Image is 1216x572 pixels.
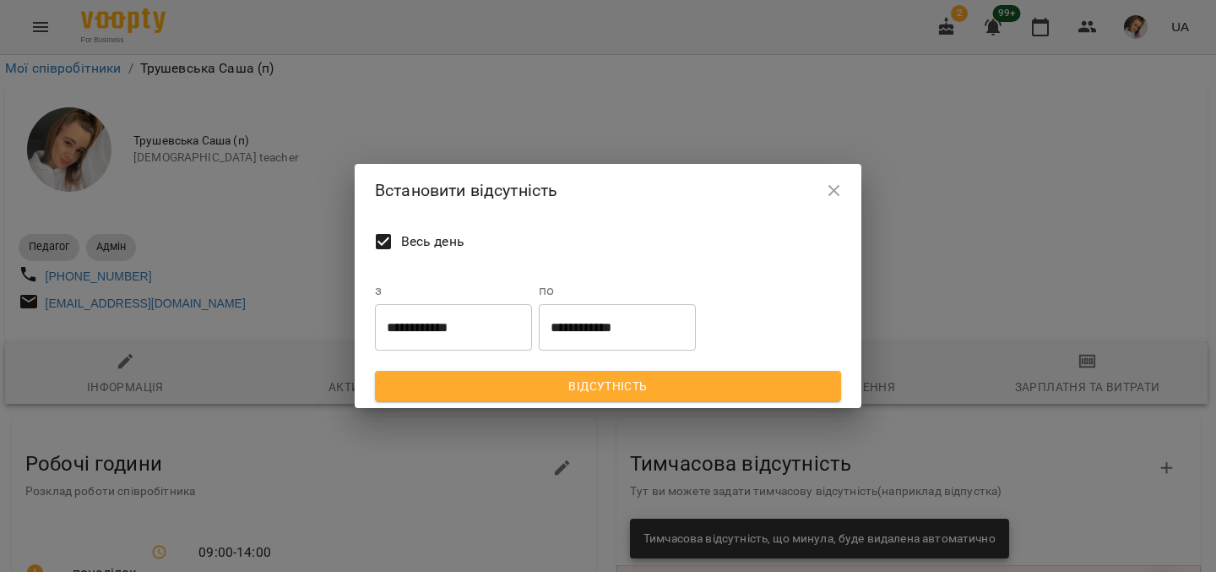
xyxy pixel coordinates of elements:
h2: Встановити відсутність [375,177,841,204]
span: Весь день [401,232,464,252]
span: Відсутність [388,376,828,396]
button: Відсутність [375,371,841,401]
label: з [375,284,532,297]
label: по [539,284,696,297]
